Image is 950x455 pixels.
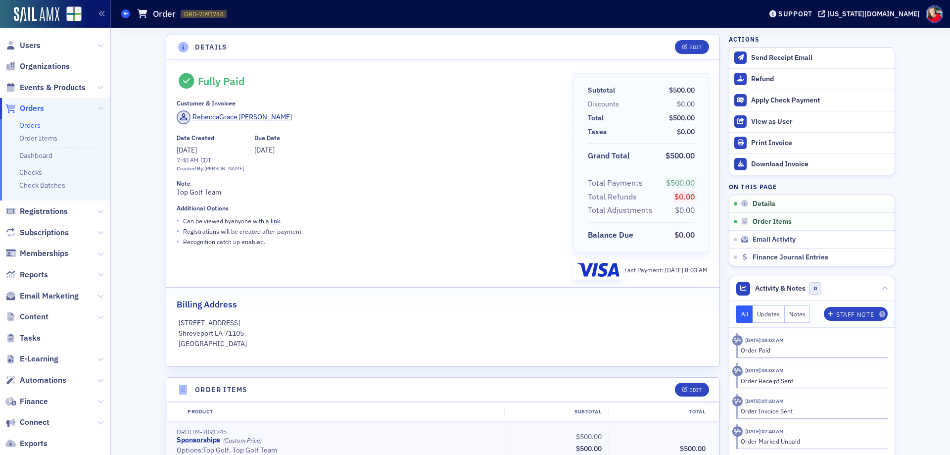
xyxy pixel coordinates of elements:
button: Notes [785,305,810,323]
span: Finance [20,396,48,407]
a: Organizations [5,61,70,72]
p: Can be viewed by anyone with a . [183,216,282,225]
button: View as User [729,111,895,132]
div: Refund [751,75,890,84]
span: [DATE] [177,146,197,154]
span: Order Items [753,217,792,226]
span: Created By: [177,165,204,172]
span: $500.00 [576,444,602,453]
div: Customer & Invoicee [177,100,236,107]
button: Updates [753,305,785,323]
div: Top Golf Team [177,180,559,198]
a: Order Items [19,134,57,143]
span: Reports [20,269,48,280]
a: Content [5,311,48,322]
h4: Details [195,42,228,52]
a: Finance [5,396,48,407]
div: Activity [732,426,743,437]
span: • [177,236,180,247]
span: [DATE] [665,266,685,274]
span: $0.00 [674,230,695,240]
time: 10/18/2024 08:03 AM [745,337,784,344]
span: E-Learning [20,354,58,364]
div: Order Paid [741,346,881,354]
div: Product [181,408,504,416]
a: Orders [19,121,41,130]
div: Download Invoice [751,160,890,169]
span: Total Adjustments [588,204,656,216]
p: [STREET_ADDRESS] [179,318,708,328]
a: Registrations [5,206,68,217]
span: ORD-7091744 [184,10,223,18]
div: Activity [732,366,743,376]
div: Order Invoice Sent [741,406,881,415]
button: Edit [675,40,709,54]
span: Total [588,113,607,123]
span: • [177,226,180,236]
span: Finance Journal Entries [753,253,828,262]
time: 10/18/2024 08:03 AM [745,367,784,374]
span: $500.00 [669,113,695,122]
div: Support [778,9,812,18]
span: Balance Due [588,229,637,241]
span: Registrations [20,206,68,217]
span: Users [20,40,41,51]
span: $500.00 [576,432,602,441]
span: Connect [20,417,49,428]
a: Automations [5,375,66,386]
div: RebeccaGrace [PERSON_NAME] [192,112,292,122]
p: Registrations will be created after payment. [183,227,303,236]
span: [DATE] [254,146,275,154]
img: SailAMX [14,7,59,23]
div: (Custom Price) [223,437,262,444]
h4: On this page [729,182,895,191]
div: Total [608,408,712,416]
div: Activity [732,335,743,346]
a: Sponsorships [177,436,220,445]
div: Total Payments [588,177,643,189]
span: Total Refunds [588,191,640,203]
div: Discounts [588,99,619,109]
span: $500.00 [666,178,695,188]
span: Content [20,311,48,322]
div: Due Date [254,134,280,142]
div: Total Adjustments [588,204,653,216]
div: Subtotal [504,408,608,416]
a: link [271,217,280,225]
span: Orders [20,103,44,114]
span: Profile [926,5,943,23]
a: Download Invoice [729,153,895,175]
span: $0.00 [677,100,695,108]
div: Send Receipt Email [751,53,890,62]
span: • [177,215,180,226]
div: Date Created [177,134,214,142]
a: Tasks [5,333,41,344]
button: Send Receipt Email [729,48,895,68]
span: Taxes [588,127,610,137]
a: Checks [19,168,42,177]
span: CDT [198,156,211,164]
p: Shreveport LA 71105 [179,328,708,339]
p: Recognition catch up enabled. [183,237,265,246]
span: $500.00 [665,151,695,160]
div: [US_STATE][DOMAIN_NAME] [827,9,920,18]
div: Grand Total [588,150,630,162]
time: 10/18/2024 07:40 AM [745,428,784,435]
div: Apply Check Payment [751,96,890,105]
span: Subscriptions [20,227,69,238]
div: Total [588,113,604,123]
a: Check Batches [19,181,65,190]
div: Options: Top Golf, Top Golf Team [177,446,498,455]
a: Email Marketing [5,291,79,302]
button: Edit [675,383,709,397]
time: 10/18/2024 07:40 AM [745,398,784,404]
div: [PERSON_NAME] [204,165,244,173]
div: Last Payment: [624,265,708,274]
img: SailAMX [66,6,82,22]
span: Discounts [588,99,622,109]
div: Print Invoice [751,139,890,148]
a: Connect [5,417,49,428]
time: 7:40 AM [177,156,198,164]
span: Exports [20,438,47,449]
